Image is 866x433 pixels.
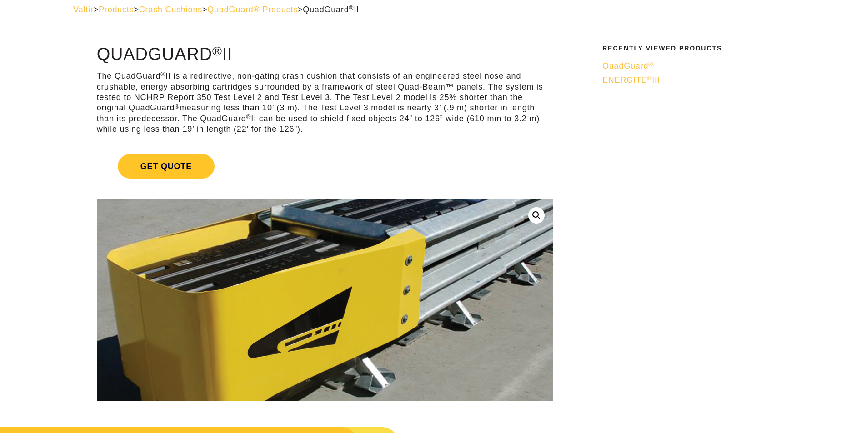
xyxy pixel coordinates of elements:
[207,5,298,14] a: QuadGuard® Products
[139,5,202,14] a: Crash Cushions
[73,5,793,15] div: > > > >
[97,45,553,64] h1: QuadGuard II
[602,45,787,52] h2: Recently Viewed Products
[73,5,93,14] a: Valtir
[602,75,660,85] span: ENERGITE III
[97,143,553,189] a: Get Quote
[118,154,215,179] span: Get Quote
[303,5,359,14] span: QuadGuard II
[647,75,652,82] sup: ®
[212,44,222,58] sup: ®
[602,61,787,71] a: QuadGuard®
[648,61,653,68] sup: ®
[246,114,251,120] sup: ®
[160,71,165,78] sup: ®
[97,71,553,134] p: The QuadGuard II is a redirective, non-gating crash cushion that consists of an engineered steel ...
[602,75,787,85] a: ENERGITE®III
[175,103,180,110] sup: ®
[602,61,653,70] span: QuadGuard
[99,5,134,14] a: Products
[349,5,354,11] sup: ®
